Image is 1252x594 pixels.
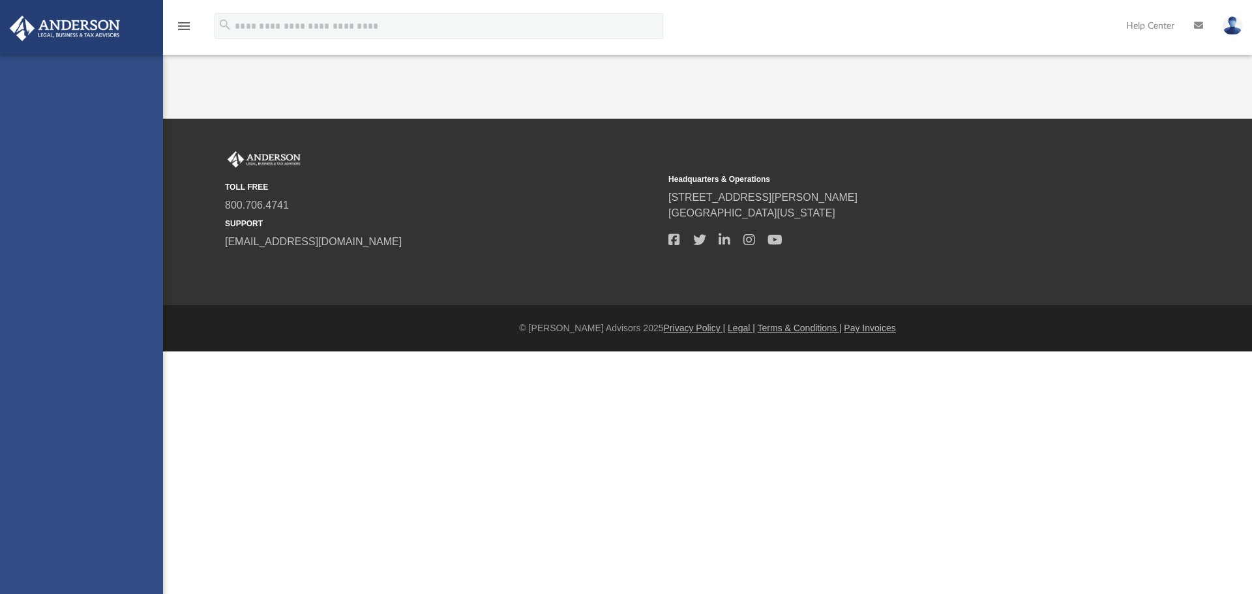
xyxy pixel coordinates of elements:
small: TOLL FREE [225,181,659,193]
a: [STREET_ADDRESS][PERSON_NAME] [668,192,857,203]
i: search [218,18,232,32]
a: [GEOGRAPHIC_DATA][US_STATE] [668,207,835,218]
a: Privacy Policy | [664,323,726,333]
a: Terms & Conditions | [758,323,842,333]
a: menu [176,25,192,34]
a: Pay Invoices [844,323,895,333]
div: © [PERSON_NAME] Advisors 2025 [163,321,1252,335]
img: Anderson Advisors Platinum Portal [6,16,124,41]
img: User Pic [1223,16,1242,35]
a: Legal | [728,323,755,333]
a: [EMAIL_ADDRESS][DOMAIN_NAME] [225,236,402,247]
img: Anderson Advisors Platinum Portal [225,151,303,168]
small: SUPPORT [225,218,659,230]
a: 800.706.4741 [225,200,289,211]
small: Headquarters & Operations [668,173,1103,185]
i: menu [176,18,192,34]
